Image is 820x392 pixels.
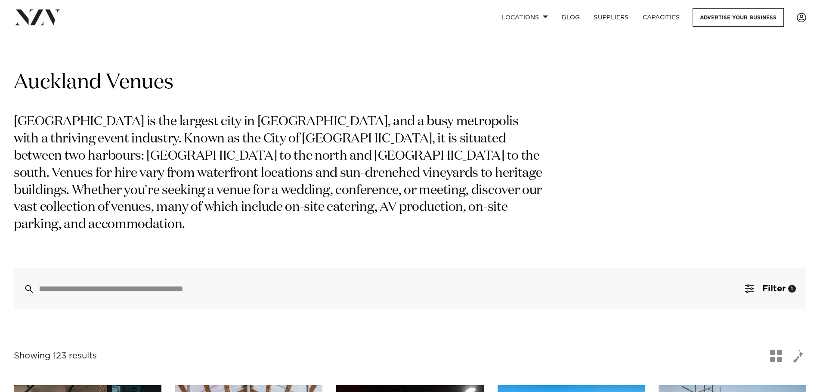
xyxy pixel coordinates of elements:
[693,8,784,27] a: Advertise your business
[14,349,97,363] div: Showing 123 results
[587,8,635,27] a: SUPPLIERS
[14,69,806,96] h1: Auckland Venues
[14,9,61,25] img: nzv-logo.png
[788,285,796,293] div: 1
[555,8,587,27] a: BLOG
[14,114,546,234] p: [GEOGRAPHIC_DATA] is the largest city in [GEOGRAPHIC_DATA], and a busy metropolis with a thriving...
[636,8,687,27] a: Capacities
[495,8,555,27] a: Locations
[762,284,786,293] span: Filter
[735,268,806,309] button: Filter1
